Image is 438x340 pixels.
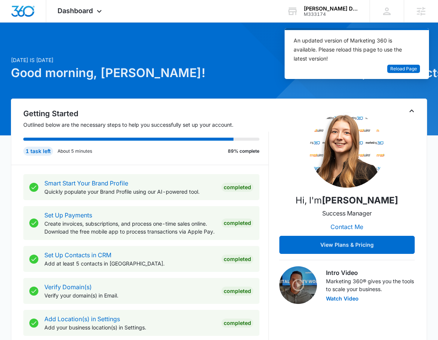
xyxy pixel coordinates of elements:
p: [DATE] is [DATE] [11,56,285,64]
a: Set Up Payments [44,211,92,219]
p: Outlined below are the necessary steps to help you successfully set up your account. [23,121,269,129]
div: account id [304,12,359,17]
div: An updated version of Marketing 360 is available. Please reload this page to use the latest version! [294,36,411,63]
span: Dashboard [58,7,93,15]
div: Completed [221,255,253,264]
div: 1 task left [23,147,53,156]
div: account name [304,6,359,12]
p: Marketing 360® gives you the tools to scale your business. [326,277,415,293]
p: Add at least 5 contacts in [GEOGRAPHIC_DATA]. [44,260,215,267]
button: Reload Page [387,65,420,73]
p: Create invoices, subscriptions, and process one-time sales online. Download the free mobile app t... [44,220,215,235]
div: Completed [221,183,253,192]
h1: Good morning, [PERSON_NAME]! [11,64,285,82]
p: Success Manager [322,209,372,218]
button: View Plans & Pricing [279,236,415,254]
p: Add your business location(s) in Settings. [44,323,215,331]
a: Add Location(s) in Settings [44,315,120,323]
h2: Getting Started [23,108,269,119]
div: Completed [221,219,253,228]
p: Hi, I'm [296,194,398,207]
div: Completed [221,319,253,328]
span: Reload Page [390,65,417,73]
h3: Intro Video [326,268,415,277]
p: 89% complete [228,148,259,155]
strong: [PERSON_NAME] [322,195,398,206]
button: Toggle Collapse [407,106,416,115]
button: Watch Video [326,296,359,301]
p: Verify your domain(s) in Email. [44,291,215,299]
a: Set Up Contacts in CRM [44,251,111,259]
img: Brianna McLatchie [309,112,385,188]
p: About 5 minutes [58,148,92,155]
img: Intro Video [279,266,317,304]
p: Quickly populate your Brand Profile using our AI-powered tool. [44,188,215,196]
button: Contact Me [323,218,371,236]
a: Verify Domain(s) [44,283,92,291]
div: Completed [221,287,253,296]
a: Smart Start Your Brand Profile [44,179,128,187]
